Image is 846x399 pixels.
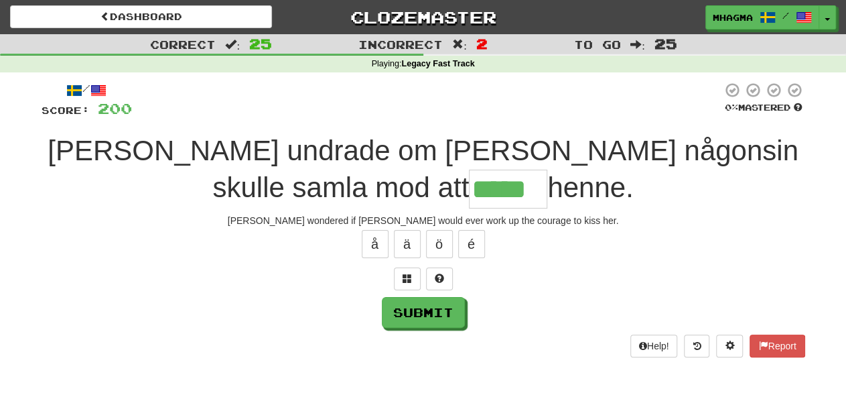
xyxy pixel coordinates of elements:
span: 200 [98,100,132,117]
a: mhagma / [705,5,819,30]
button: Submit [382,297,465,328]
button: Help! [630,335,678,357]
span: Correct [150,38,216,51]
strong: Legacy Fast Track [401,59,474,68]
span: 25 [654,36,677,52]
a: Clozemaster [292,5,554,29]
span: Incorrect [358,38,443,51]
button: ä [394,230,421,258]
button: å [362,230,389,258]
span: : [630,39,645,50]
span: 2 [476,36,488,52]
button: é [458,230,485,258]
div: Mastered [722,102,805,114]
a: Dashboard [10,5,272,28]
button: Report [750,335,804,357]
button: Switch sentence to multiple choice alt+p [394,268,421,290]
span: 0 % [725,102,738,113]
span: 25 [249,36,272,52]
button: Round history (alt+y) [684,335,709,357]
button: ö [426,230,453,258]
span: / [782,11,789,20]
span: To go [574,38,621,51]
span: : [225,39,240,50]
div: / [42,82,132,99]
span: mhagma [713,11,753,23]
span: henne. [547,172,633,203]
span: Score: [42,105,90,116]
span: : [452,39,467,50]
span: [PERSON_NAME] undrade om [PERSON_NAME] någonsin skulle samla mod att [48,135,798,203]
button: Single letter hint - you only get 1 per sentence and score half the points! alt+h [426,268,453,290]
div: [PERSON_NAME] wondered if [PERSON_NAME] would ever work up the courage to kiss her. [42,214,805,227]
